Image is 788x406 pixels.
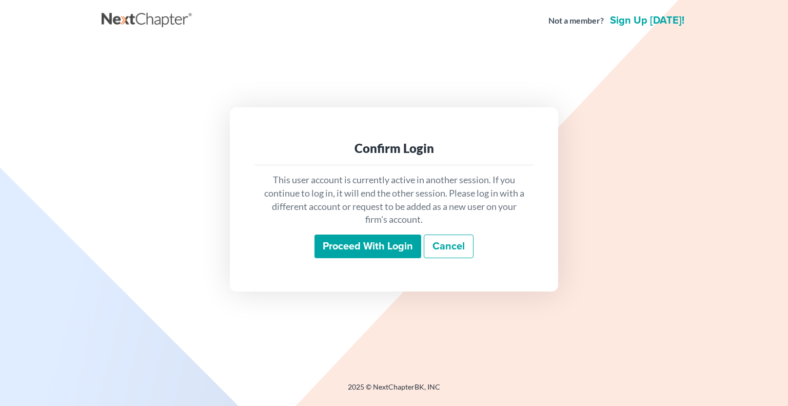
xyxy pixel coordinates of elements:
[424,235,474,258] a: Cancel
[263,173,525,226] p: This user account is currently active in another session. If you continue to log in, it will end ...
[263,140,525,157] div: Confirm Login
[102,382,686,400] div: 2025 © NextChapterBK, INC
[314,235,421,258] input: Proceed with login
[548,15,604,27] strong: Not a member?
[608,15,686,26] a: Sign up [DATE]!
